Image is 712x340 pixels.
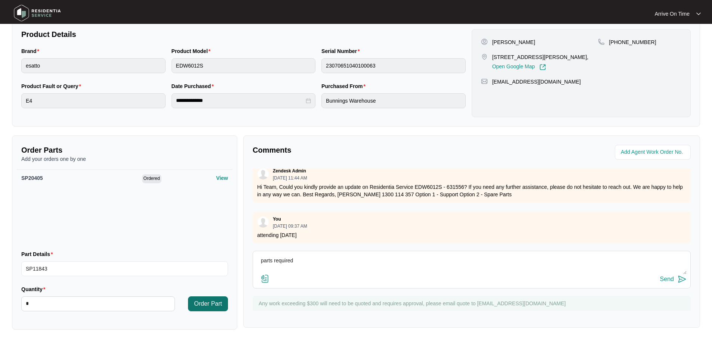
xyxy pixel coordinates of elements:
[621,148,686,157] input: Add Agent Work Order No.
[273,224,307,228] p: [DATE] 09:37 AM
[660,276,674,283] div: Send
[21,58,166,73] input: Brand
[22,297,175,311] input: Quantity
[609,38,656,46] p: [PHONE_NUMBER]
[194,299,222,308] span: Order Part
[259,300,687,307] p: Any work exceeding $300 will need to be quoted and requires approval, please email quote to [EMAI...
[321,47,363,55] label: Serial Number
[21,145,228,155] p: Order Parts
[188,296,228,311] button: Order Part
[481,38,488,45] img: user-pin
[216,174,228,182] p: View
[172,47,214,55] label: Product Model
[492,64,546,71] a: Open Google Map
[11,2,64,24] img: residentia service logo
[21,175,43,181] span: SP20405
[21,47,42,55] label: Brand
[655,10,690,18] p: Arrive On Time
[273,216,281,222] p: You
[172,58,316,73] input: Product Model
[539,64,546,71] img: Link-External
[492,53,589,61] p: [STREET_ADDRESS][PERSON_NAME],
[492,78,581,85] p: [EMAIL_ADDRESS][DOMAIN_NAME]
[678,275,687,284] img: send-icon.svg
[21,82,84,90] label: Product Fault or Query
[142,174,161,183] span: Ordered
[253,145,466,155] p: Comments
[261,274,269,283] img: file-attachment-doc.svg
[273,176,307,180] p: [DATE] 11:44 AM
[21,286,48,293] label: Quantity
[481,78,488,85] img: map-pin
[273,168,306,174] p: Zendesk Admin
[21,29,466,40] p: Product Details
[258,168,269,180] img: user.svg
[21,93,166,108] input: Product Fault or Query
[321,82,369,90] label: Purchased From
[321,93,466,108] input: Purchased From
[258,216,269,228] img: user.svg
[257,231,686,239] p: attending [DATE]
[492,38,535,46] p: [PERSON_NAME]
[21,155,228,163] p: Add your orders one by one
[481,53,488,60] img: map-pin
[598,38,605,45] img: map-pin
[257,255,687,274] textarea: parts required
[172,82,217,90] label: Date Purchased
[660,274,687,284] button: Send
[321,58,466,73] input: Serial Number
[21,261,228,276] input: Part Details
[696,12,701,16] img: dropdown arrow
[21,250,56,258] label: Part Details
[176,97,305,105] input: Date Purchased
[257,183,686,198] p: Hi Team, Could you kindly provide an update on Residentia Service EDW6012S - 631556? If you need ...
